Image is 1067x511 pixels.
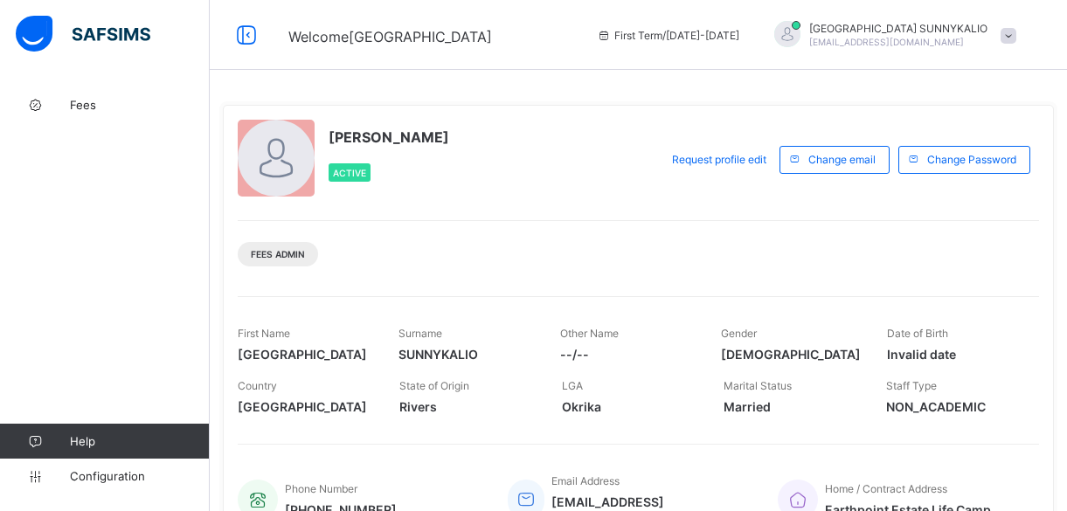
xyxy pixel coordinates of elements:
[285,482,357,495] span: Phone Number
[329,128,449,146] span: [PERSON_NAME]
[333,168,366,178] span: Active
[238,327,290,340] span: First Name
[70,98,210,112] span: Fees
[16,16,150,52] img: safsims
[724,379,792,392] span: Marital Status
[288,28,492,45] span: Welcome [GEOGRAPHIC_DATA]
[251,249,305,259] span: Fees Admin
[808,153,876,166] span: Change email
[398,347,533,362] span: SUNNYKALIO
[672,153,766,166] span: Request profile edit
[238,399,373,414] span: [GEOGRAPHIC_DATA]
[560,327,619,340] span: Other Name
[887,327,948,340] span: Date of Birth
[399,399,535,414] span: Rivers
[70,469,209,483] span: Configuration
[238,379,277,392] span: Country
[238,347,372,362] span: [GEOGRAPHIC_DATA]
[560,347,695,362] span: --/--
[721,327,757,340] span: Gender
[809,22,987,35] span: [GEOGRAPHIC_DATA] SUNNYKALIO
[757,21,1025,50] div: FLORENCESUNNYKALIO
[398,327,442,340] span: Surname
[721,347,861,362] span: [DEMOGRAPHIC_DATA]
[886,399,1022,414] span: NON_ACADEMIC
[886,379,937,392] span: Staff Type
[724,399,859,414] span: Married
[562,379,583,392] span: LGA
[597,29,739,42] span: session/term information
[399,379,469,392] span: State of Origin
[551,474,620,487] span: Email Address
[927,153,1016,166] span: Change Password
[809,37,964,47] span: [EMAIL_ADDRESS][DOMAIN_NAME]
[562,399,697,414] span: Okrika
[70,434,209,448] span: Help
[887,347,1022,362] span: Invalid date
[825,482,947,495] span: Home / Contract Address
